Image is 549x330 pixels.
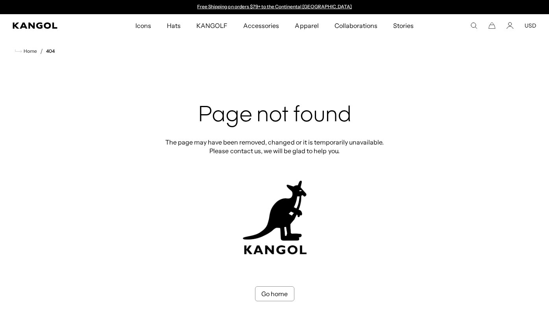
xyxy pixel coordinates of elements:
a: Hats [159,14,189,37]
summary: Search here [470,22,477,29]
a: Kangol [13,22,89,29]
a: Home [15,48,37,55]
a: Go home [255,286,294,301]
span: Home [22,48,37,54]
button: Cart [488,22,495,29]
slideshow-component: Announcement bar [194,4,356,10]
a: Account [506,22,514,29]
span: KANGOLF [196,14,227,37]
li: / [37,46,43,56]
a: Icons [128,14,159,37]
span: Apparel [295,14,318,37]
a: Stories [385,14,421,37]
a: Apparel [287,14,326,37]
a: 404 [46,48,55,54]
a: Accessories [235,14,287,37]
button: USD [525,22,536,29]
a: KANGOLF [189,14,235,37]
div: 1 of 2 [194,4,356,10]
span: Hats [167,14,181,37]
div: Announcement [194,4,356,10]
span: Collaborations [335,14,377,37]
a: Collaborations [327,14,385,37]
img: kangol-404-logo.jpg [241,180,308,255]
a: Free Shipping on orders $79+ to the Continental [GEOGRAPHIC_DATA] [197,4,352,9]
p: The page may have been removed, changed or it is temporarily unavailable. Please contact us, we w... [163,138,386,155]
span: Icons [135,14,151,37]
span: Accessories [243,14,279,37]
h2: Page not found [163,103,386,128]
span: Stories [393,14,414,37]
